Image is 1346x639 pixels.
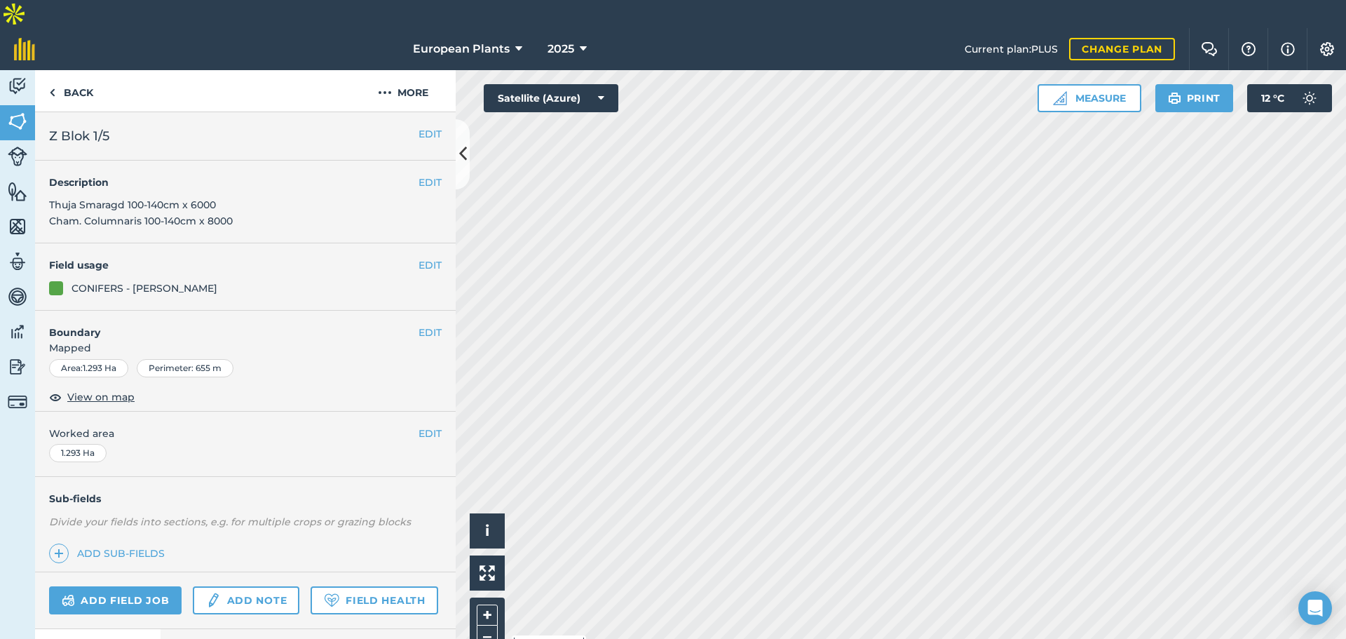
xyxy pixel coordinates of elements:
img: svg+xml;base64,PHN2ZyB4bWxucz0iaHR0cDovL3d3dy53My5vcmcvMjAwMC9zdmciIHdpZHRoPSI1NiIgaGVpZ2h0PSI2MC... [8,216,27,237]
span: 12 ° C [1261,84,1284,112]
button: + [477,605,498,626]
div: CONIFERS - [PERSON_NAME] [72,281,217,296]
img: svg+xml;base64,PD94bWwgdmVyc2lvbj0iMS4wIiBlbmNvZGluZz0idXRmLTgiPz4KPCEtLSBHZW5lcmF0b3I6IEFkb2JlIE... [62,592,75,609]
button: Print [1155,84,1234,112]
a: Add note [193,586,299,614]
span: Mapped [35,340,456,356]
img: svg+xml;base64,PHN2ZyB4bWxucz0iaHR0cDovL3d3dy53My5vcmcvMjAwMC9zdmciIHdpZHRoPSI1NiIgaGVpZ2h0PSI2MC... [8,111,27,132]
span: View on map [67,389,135,405]
img: svg+xml;base64,PD94bWwgdmVyc2lvbj0iMS4wIiBlbmNvZGluZz0idXRmLTgiPz4KPCEtLSBHZW5lcmF0b3I6IEFkb2JlIE... [205,592,221,609]
img: A question mark icon [1240,42,1257,56]
h4: Boundary [35,311,419,340]
img: svg+xml;base64,PHN2ZyB4bWxucz0iaHR0cDovL3d3dy53My5vcmcvMjAwMC9zdmciIHdpZHRoPSIyMCIgaGVpZ2h0PSIyNC... [378,84,392,101]
img: svg+xml;base64,PD94bWwgdmVyc2lvbj0iMS4wIiBlbmNvZGluZz0idXRmLTgiPz4KPCEtLSBHZW5lcmF0b3I6IEFkb2JlIE... [8,321,27,342]
span: Thuja Smaragd 100-140cm x 6000 Cham. Columnaris 100-140cm x 8000 [49,199,233,227]
span: Current plan : PLUS [965,41,1058,57]
a: Back [35,70,107,112]
img: svg+xml;base64,PD94bWwgdmVyc2lvbj0iMS4wIiBlbmNvZGluZz0idXRmLTgiPz4KPCEtLSBHZW5lcmF0b3I6IEFkb2JlIE... [8,286,27,307]
img: fieldmargin Logo [14,38,35,60]
button: EDIT [419,175,442,190]
a: Add field job [49,586,182,614]
img: Ruler icon [1053,91,1067,105]
span: i [485,522,489,539]
img: svg+xml;base64,PHN2ZyB4bWxucz0iaHR0cDovL3d3dy53My5vcmcvMjAwMC9zdmciIHdpZHRoPSI1NiIgaGVpZ2h0PSI2MC... [8,181,27,202]
button: 12 °C [1247,84,1332,112]
button: EDIT [419,325,442,340]
button: EDIT [419,426,442,441]
div: Area : 1.293 Ha [49,359,128,377]
span: 2025 [548,41,574,58]
img: svg+xml;base64,PD94bWwgdmVyc2lvbj0iMS4wIiBlbmNvZGluZz0idXRmLTgiPz4KPCEtLSBHZW5lcmF0b3I6IEFkb2JlIE... [8,392,27,412]
button: More [351,70,456,112]
a: Field Health [311,586,437,614]
button: European Plants [407,28,528,70]
a: Add sub-fields [49,544,170,563]
button: Measure [1038,84,1141,112]
button: EDIT [419,126,442,142]
img: svg+xml;base64,PHN2ZyB4bWxucz0iaHR0cDovL3d3dy53My5vcmcvMjAwMC9zdmciIHdpZHRoPSIxNCIgaGVpZ2h0PSIyNC... [54,545,64,562]
button: Satellite (Azure) [484,84,618,112]
h4: Field usage [49,257,419,273]
h4: Description [49,175,442,190]
img: svg+xml;base64,PHN2ZyB4bWxucz0iaHR0cDovL3d3dy53My5vcmcvMjAwMC9zdmciIHdpZHRoPSIxOCIgaGVpZ2h0PSIyNC... [49,389,62,405]
div: Open Intercom Messenger [1298,591,1332,625]
h4: Sub-fields [35,491,456,506]
img: svg+xml;base64,PD94bWwgdmVyc2lvbj0iMS4wIiBlbmNvZGluZz0idXRmLTgiPz4KPCEtLSBHZW5lcmF0b3I6IEFkb2JlIE... [1296,84,1324,112]
img: Four arrows, one pointing top left, one top right, one bottom right and the last bottom left [480,565,495,581]
button: 2025 [542,28,592,70]
img: svg+xml;base64,PHN2ZyB4bWxucz0iaHR0cDovL3d3dy53My5vcmcvMjAwMC9zdmciIHdpZHRoPSIxNyIgaGVpZ2h0PSIxNy... [1281,41,1295,58]
img: svg+xml;base64,PD94bWwgdmVyc2lvbj0iMS4wIiBlbmNvZGluZz0idXRmLTgiPz4KPCEtLSBHZW5lcmF0b3I6IEFkb2JlIE... [8,356,27,377]
img: A cog icon [1319,42,1335,56]
img: svg+xml;base64,PD94bWwgdmVyc2lvbj0iMS4wIiBlbmNvZGluZz0idXRmLTgiPz4KPCEtLSBHZW5lcmF0b3I6IEFkb2JlIE... [8,147,27,166]
button: EDIT [419,257,442,273]
img: svg+xml;base64,PHN2ZyB4bWxucz0iaHR0cDovL3d3dy53My5vcmcvMjAwMC9zdmciIHdpZHRoPSIxOSIgaGVpZ2h0PSIyNC... [1168,90,1181,107]
span: Z Blok 1/5 [49,126,109,146]
span: European Plants [413,41,510,58]
a: Change plan [1069,38,1175,60]
img: svg+xml;base64,PHN2ZyB4bWxucz0iaHR0cDovL3d3dy53My5vcmcvMjAwMC9zdmciIHdpZHRoPSI5IiBoZWlnaHQ9IjI0Ii... [49,84,55,101]
button: i [470,513,505,549]
span: Worked area [49,426,442,441]
div: Perimeter : 655 m [137,359,233,377]
em: Divide your fields into sections, e.g. for multiple crops or grazing blocks [49,516,411,528]
img: Two speech bubbles overlapping with the left bubble in the forefront [1201,42,1218,56]
button: View on map [49,389,135,405]
img: svg+xml;base64,PD94bWwgdmVyc2lvbj0iMS4wIiBlbmNvZGluZz0idXRmLTgiPz4KPCEtLSBHZW5lcmF0b3I6IEFkb2JlIE... [8,251,27,272]
img: svg+xml;base64,PD94bWwgdmVyc2lvbj0iMS4wIiBlbmNvZGluZz0idXRmLTgiPz4KPCEtLSBHZW5lcmF0b3I6IEFkb2JlIE... [8,76,27,97]
div: 1.293 Ha [49,444,107,462]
